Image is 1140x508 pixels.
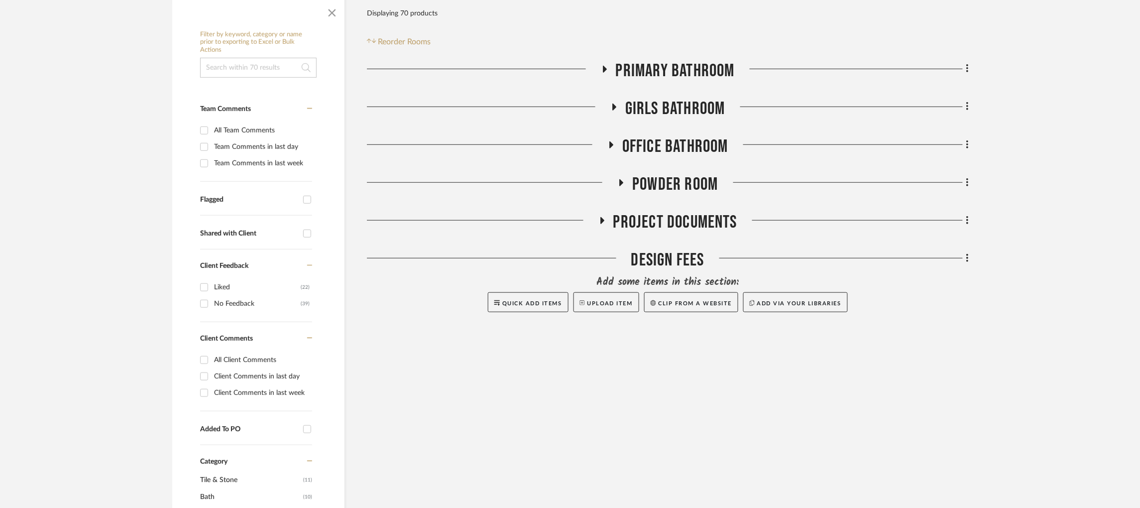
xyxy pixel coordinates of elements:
div: Add some items in this section: [367,275,969,289]
div: Team Comments in last day [214,139,310,155]
div: Added To PO [200,425,298,434]
div: Team Comments in last week [214,155,310,171]
span: Girls Bathroom [625,98,725,120]
span: Powder Room [632,174,718,195]
button: Add via your libraries [743,292,848,312]
div: No Feedback [214,296,301,312]
div: Displaying 70 products [367,3,438,23]
span: Client Comments [200,335,253,342]
h6: Filter by keyword, category or name prior to exporting to Excel or Bulk Actions [200,31,317,54]
div: (22) [301,279,310,295]
span: Team Comments [200,106,251,113]
button: Clip from a website [644,292,738,312]
div: Liked [214,279,301,295]
input: Search within 70 results [200,58,317,78]
div: Client Comments in last day [214,369,310,384]
div: All Client Comments [214,352,310,368]
span: Office Bathroom [622,136,728,157]
span: Category [200,458,228,466]
div: (39) [301,296,310,312]
span: Tile & Stone [200,472,301,489]
span: Quick Add Items [502,301,562,306]
button: Quick Add Items [488,292,569,312]
button: Reorder Rooms [367,36,431,48]
div: Shared with Client [200,230,298,238]
button: Upload Item [573,292,639,312]
button: Close [322,1,342,21]
span: (11) [303,472,312,488]
span: Primary Bathroom [616,60,735,82]
div: Flagged [200,196,298,204]
div: Client Comments in last week [214,385,310,401]
span: Reorder Rooms [378,36,431,48]
span: (10) [303,489,312,505]
span: Client Feedback [200,262,248,269]
span: Project Documents [613,212,737,233]
div: All Team Comments [214,123,310,138]
span: Bath [200,489,301,506]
